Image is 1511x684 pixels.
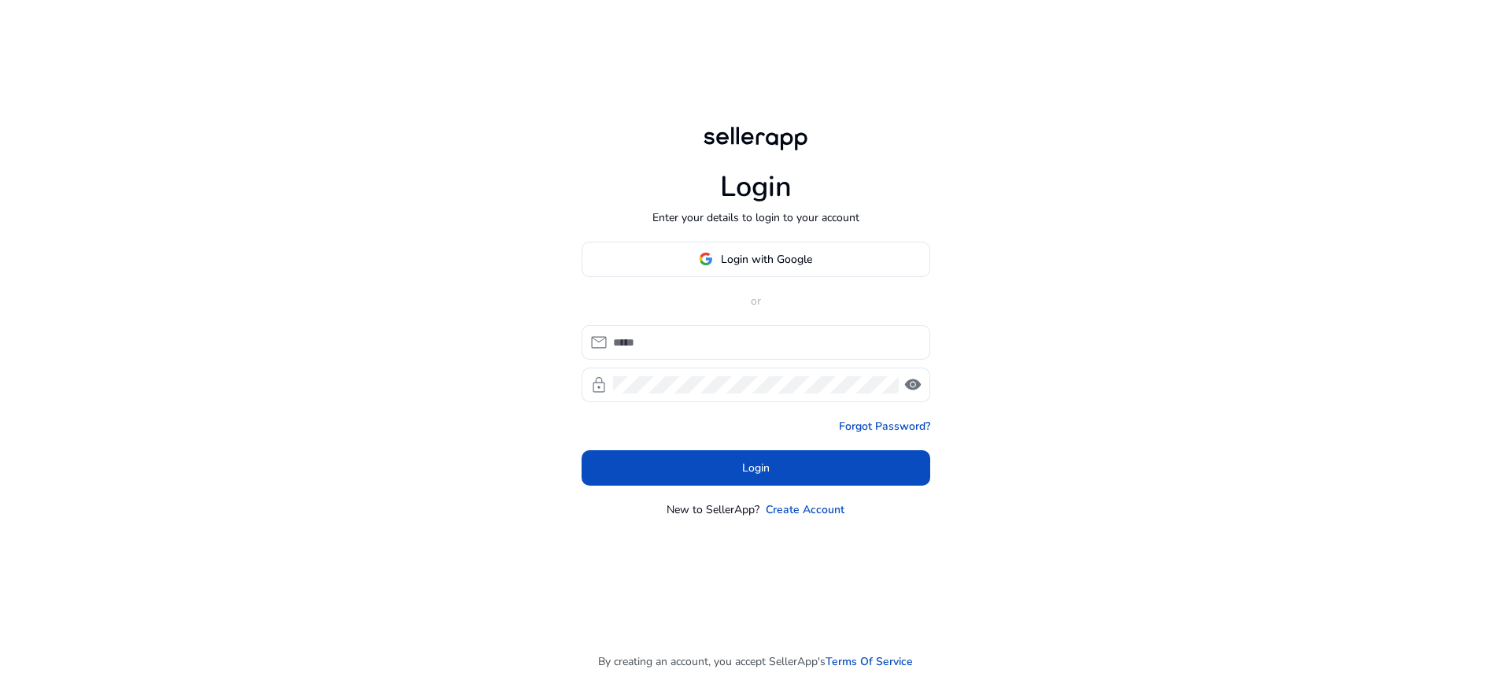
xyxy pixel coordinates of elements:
[652,209,859,226] p: Enter your details to login to your account
[826,653,913,670] a: Terms Of Service
[582,293,930,309] p: or
[742,460,770,476] span: Login
[839,418,930,434] a: Forgot Password?
[766,501,844,518] a: Create Account
[720,170,792,204] h1: Login
[699,252,713,266] img: google-logo.svg
[721,251,812,268] span: Login with Google
[589,333,608,352] span: mail
[667,501,759,518] p: New to SellerApp?
[903,375,922,394] span: visibility
[582,450,930,486] button: Login
[582,242,930,277] button: Login with Google
[589,375,608,394] span: lock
